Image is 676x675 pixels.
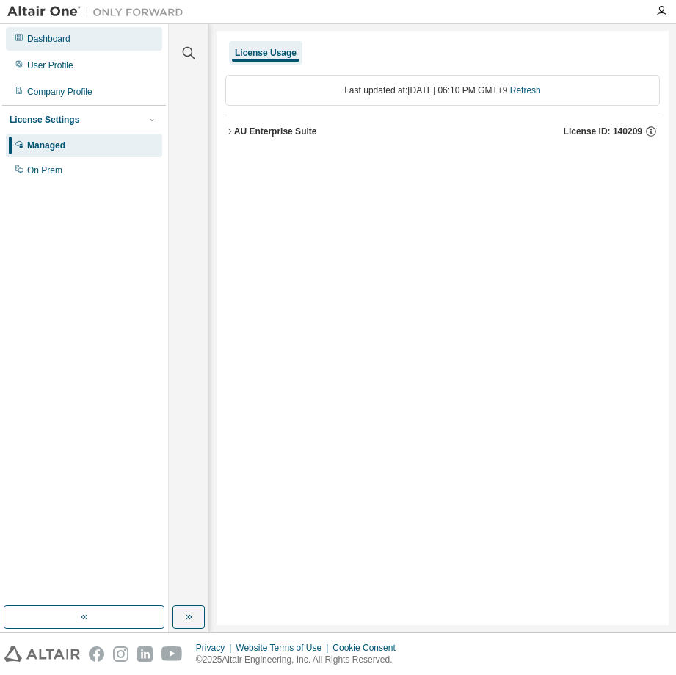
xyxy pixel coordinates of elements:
[225,75,660,106] div: Last updated at: [DATE] 06:10 PM GMT+9
[236,642,332,654] div: Website Terms of Use
[510,85,541,95] a: Refresh
[7,4,191,19] img: Altair One
[196,642,236,654] div: Privacy
[4,646,80,662] img: altair_logo.svg
[564,126,642,137] span: License ID: 140209
[137,646,153,662] img: linkedin.svg
[225,115,660,148] button: AU Enterprise SuiteLicense ID: 140209
[27,86,92,98] div: Company Profile
[235,47,297,59] div: License Usage
[27,59,73,71] div: User Profile
[10,114,79,126] div: License Settings
[332,642,404,654] div: Cookie Consent
[89,646,104,662] img: facebook.svg
[161,646,183,662] img: youtube.svg
[234,126,317,137] div: AU Enterprise Suite
[27,33,70,45] div: Dashboard
[27,140,65,151] div: Managed
[113,646,128,662] img: instagram.svg
[196,654,404,666] p: © 2025 Altair Engineering, Inc. All Rights Reserved.
[27,165,62,176] div: On Prem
